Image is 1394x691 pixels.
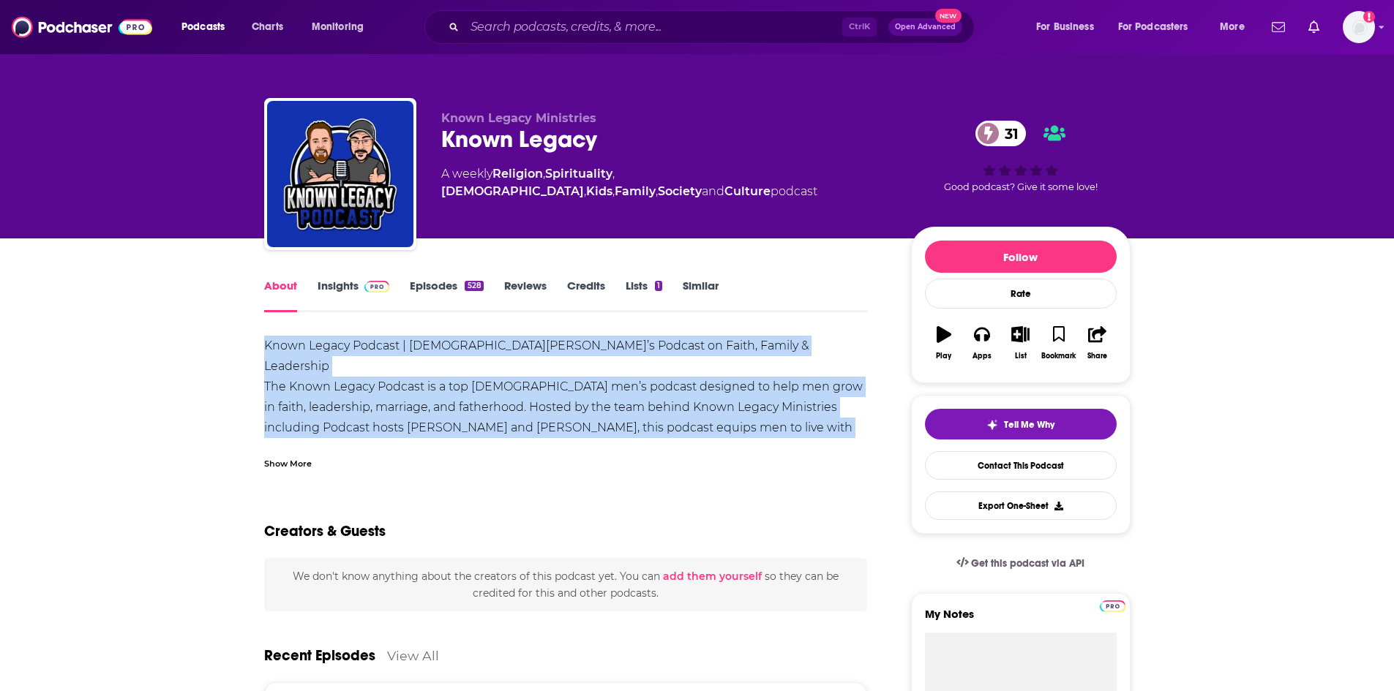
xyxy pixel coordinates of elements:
img: Podchaser - Follow, Share and Rate Podcasts [12,13,152,41]
span: Good podcast? Give it some love! [944,181,1098,192]
span: , [584,184,586,198]
div: Bookmark [1041,352,1076,360]
span: For Business [1036,17,1094,37]
button: Follow [925,241,1117,273]
span: , [612,184,615,198]
div: Rate [925,279,1117,309]
span: and [702,184,724,198]
span: More [1220,17,1245,37]
a: Culture [724,184,771,198]
img: Podchaser Pro [1100,600,1125,612]
button: Bookmark [1040,317,1078,369]
span: Get this podcast via API [971,557,1084,570]
button: open menu [171,15,244,39]
span: , [612,167,615,181]
div: Play [936,352,951,360]
a: View All [387,648,439,663]
div: 528 [465,281,483,291]
button: open menu [301,15,383,39]
div: Apps [973,352,992,360]
img: Known Legacy [267,101,413,247]
span: Podcasts [181,17,225,37]
button: open menu [1026,15,1112,39]
span: , [656,184,658,198]
span: New [935,9,962,23]
button: Open AdvancedNew [888,18,962,36]
a: Credits [567,279,605,312]
a: Get this podcast via API [945,545,1097,581]
label: My Notes [925,607,1117,633]
button: tell me why sparkleTell Me Why [925,409,1117,439]
img: Podchaser Pro [364,281,390,292]
a: Recent Episodes [264,646,375,665]
button: Apps [963,317,1001,369]
div: Share [1087,352,1107,360]
a: Show notifications dropdown [1266,15,1291,39]
input: Search podcasts, credits, & more... [465,15,842,39]
a: Pro website [1100,598,1125,612]
button: Export One-Sheet [925,491,1117,520]
a: Spirituality [545,167,612,181]
a: [DEMOGRAPHIC_DATA] [441,184,584,198]
a: Kids [586,184,612,198]
a: Society [658,184,702,198]
span: Known Legacy Ministries [441,111,596,125]
span: Tell Me Why [1004,419,1054,431]
span: Logged in as luilaking [1343,11,1375,43]
span: 31 [990,121,1026,146]
img: User Profile [1343,11,1375,43]
div: A weekly podcast [441,165,888,200]
a: Lists1 [626,279,662,312]
button: Show profile menu [1343,11,1375,43]
div: List [1015,352,1027,360]
div: 1 [655,281,662,291]
div: 31Good podcast? Give it some love! [911,111,1131,202]
a: Religion [492,167,543,181]
button: Play [925,317,963,369]
a: 31 [975,121,1026,146]
button: open menu [1210,15,1263,39]
button: Share [1078,317,1116,369]
img: tell me why sparkle [986,419,998,431]
span: We don't know anything about the creators of this podcast yet . You can so they can be credited f... [293,570,839,599]
a: Similar [683,279,719,312]
span: , [543,167,545,181]
a: Show notifications dropdown [1303,15,1325,39]
span: For Podcasters [1118,17,1188,37]
a: Contact This Podcast [925,451,1117,480]
a: Family [615,184,656,198]
h2: Creators & Guests [264,522,386,540]
span: Open Advanced [895,23,956,31]
a: Episodes528 [410,279,483,312]
a: About [264,279,297,312]
span: Ctrl K [842,18,877,37]
a: Reviews [504,279,547,312]
button: List [1001,317,1039,369]
span: Monitoring [312,17,364,37]
button: open menu [1109,15,1210,39]
span: Charts [252,17,283,37]
a: Charts [242,15,292,39]
div: Search podcasts, credits, & more... [438,10,989,44]
a: InsightsPodchaser Pro [318,279,390,312]
svg: Add a profile image [1363,11,1375,23]
button: add them yourself [663,570,762,582]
